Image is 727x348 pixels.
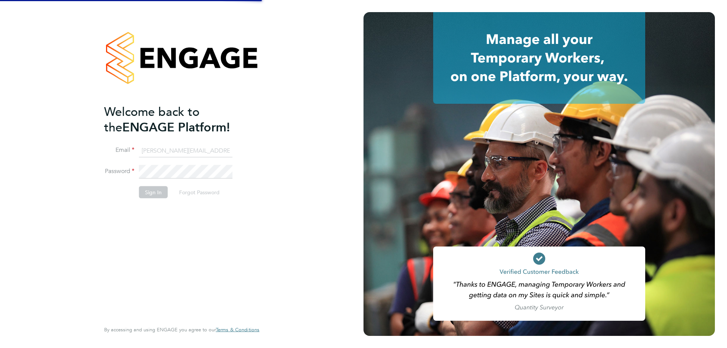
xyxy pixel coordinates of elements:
input: Enter your work email... [139,144,232,158]
button: Forgot Password [173,186,226,198]
span: Welcome back to the [104,104,200,134]
a: Terms & Conditions [216,327,259,333]
span: Terms & Conditions [216,326,259,333]
span: By accessing and using ENGAGE you agree to our [104,326,259,333]
label: Password [104,167,134,175]
button: Sign In [139,186,168,198]
label: Email [104,146,134,154]
h2: ENGAGE Platform! [104,104,252,135]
